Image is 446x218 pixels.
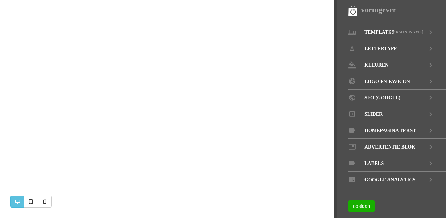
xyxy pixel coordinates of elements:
a: Mobile [38,196,52,208]
span: Slider [364,106,383,122]
a: SEO (GOOGLE) [348,90,446,106]
a: LABELS [348,155,446,172]
span: LETTERTYPE [364,40,397,57]
span: Templates [364,24,394,40]
strong: vormgever [361,5,396,14]
a: Templates [PERSON_NAME] [348,24,446,40]
a: Advertentie blok [348,139,446,155]
a: Homepagina tekst [348,122,446,139]
span: KLEUREN [364,57,389,73]
a: KLEUREN [348,57,446,73]
a: Tablet [24,196,38,208]
a: opslaan [348,200,375,212]
span: LABELS [364,155,384,172]
a: LOGO EN FAVICON [348,73,446,90]
a: LETTERTYPE [348,40,446,57]
span: SEO (GOOGLE) [364,90,400,106]
span: LOGO EN FAVICON [364,73,410,90]
a: Slider [348,106,446,122]
span: [PERSON_NAME] [389,24,423,40]
a: GOOGLE ANALYTICS [348,172,446,188]
span: Homepagina tekst [364,122,416,139]
span: Advertentie blok [364,139,415,155]
a: Desktop [10,196,24,208]
span: GOOGLE ANALYTICS [364,172,415,188]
